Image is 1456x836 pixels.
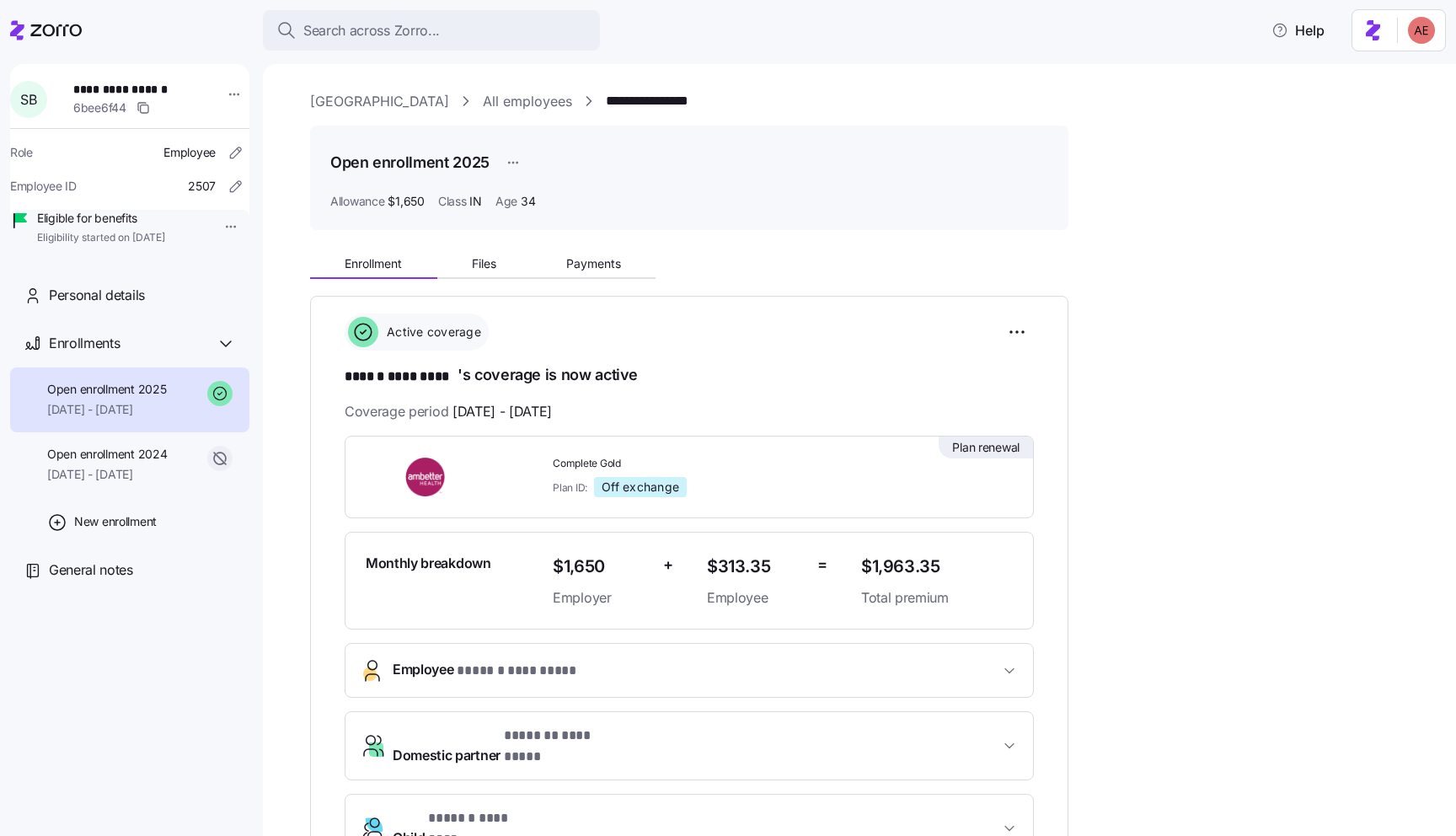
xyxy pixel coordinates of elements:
h1: 's coverage is now active [345,364,1034,388]
span: Eligibility started on [DATE] [37,231,165,245]
button: Help [1258,13,1338,47]
span: Employee [163,144,216,161]
span: Monthly breakdown [366,553,491,574]
span: Coverage period [345,401,552,422]
span: Class [438,193,467,210]
img: Ambetter [366,458,487,496]
span: [DATE] - [DATE] [47,401,166,418]
span: New enrollment [74,513,157,530]
a: All employees [483,91,572,112]
span: Employee [707,587,804,608]
span: Total premium [861,587,1013,608]
span: 6bee6f44 [73,99,126,116]
span: Files [472,258,496,270]
span: S B [20,93,36,106]
span: $313.35 [707,553,804,581]
span: IN [469,193,481,210]
span: Search across Zorro... [303,20,440,41]
span: Enrollment [345,258,402,270]
span: = [817,553,827,577]
span: Payments [566,258,621,270]
span: Open enrollment 2025 [47,381,166,398]
span: Enrollments [49,333,120,354]
span: Allowance [330,193,384,210]
span: Eligible for benefits [37,210,165,227]
a: [GEOGRAPHIC_DATA] [310,91,449,112]
span: $1,963.35 [861,553,1013,581]
span: Off exchange [602,480,679,495]
span: Complete Gold [553,457,848,471]
span: Help [1271,20,1325,40]
span: Active coverage [382,324,481,340]
span: Personal details [49,285,145,306]
span: Open enrollment 2024 [47,446,167,463]
span: $1,650 [553,553,650,581]
span: Employee ID [10,178,77,195]
span: 2507 [188,178,216,195]
span: Employer [553,587,650,608]
span: General notes [49,560,133,581]
img: 895f944e64461857a237cd5bc4dd3f78 [1408,17,1435,44]
span: Employee [393,659,576,682]
span: Age [495,193,517,210]
span: $1,650 [388,193,424,210]
span: + [663,553,673,577]
span: [DATE] - [DATE] [452,401,552,422]
span: [DATE] - [DATE] [47,466,167,483]
button: Search across Zorro... [263,10,600,51]
span: Plan renewal [952,439,1020,456]
span: 34 [521,193,535,210]
span: Role [10,144,33,161]
span: Plan ID: [553,480,587,495]
h1: Open enrollment 2025 [330,152,490,173]
span: Domestic partner [393,726,624,766]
